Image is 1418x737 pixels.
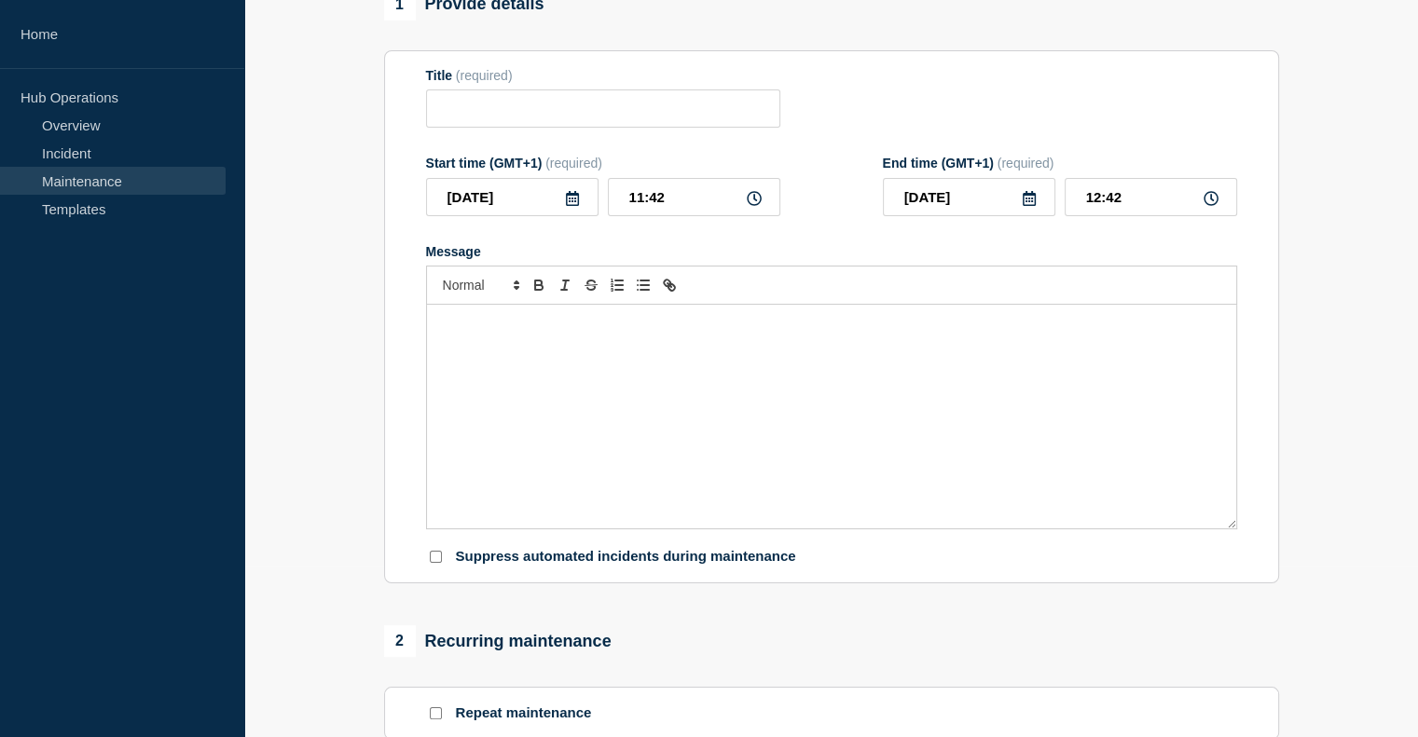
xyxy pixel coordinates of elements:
input: YYYY-MM-DD [426,178,599,216]
button: Toggle ordered list [604,274,630,296]
div: Start time (GMT+1) [426,156,780,171]
input: HH:MM [1065,178,1237,216]
div: End time (GMT+1) [883,156,1237,171]
div: Message [426,244,1237,259]
button: Toggle bulleted list [630,274,656,296]
div: Title [426,68,780,83]
button: Toggle strikethrough text [578,274,604,296]
div: Message [427,305,1236,528]
button: Toggle bold text [526,274,552,296]
button: Toggle link [656,274,682,296]
span: (required) [545,156,602,171]
span: Font size [434,274,526,296]
p: Repeat maintenance [456,704,592,722]
input: Suppress automated incidents during maintenance [430,551,442,563]
input: Title [426,89,780,128]
span: (required) [456,68,513,83]
button: Toggle italic text [552,274,578,296]
p: Suppress automated incidents during maintenance [456,548,796,566]
input: HH:MM [608,178,780,216]
input: YYYY-MM-DD [883,178,1055,216]
input: Repeat maintenance [430,707,442,719]
span: 2 [384,625,416,657]
span: (required) [998,156,1054,171]
div: Recurring maintenance [384,625,612,657]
